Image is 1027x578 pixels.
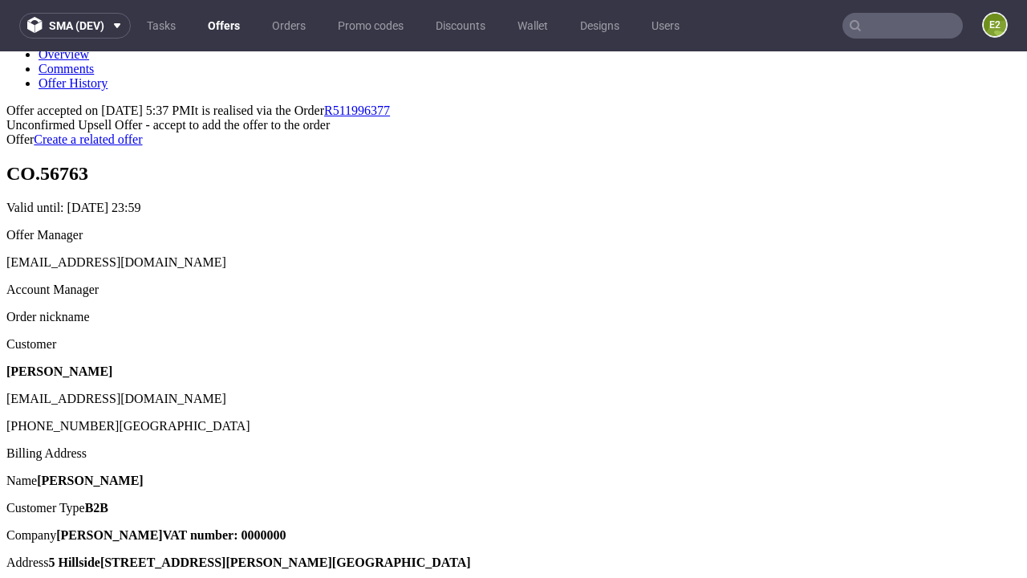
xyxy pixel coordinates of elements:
div: Offer [6,81,1021,96]
a: Tasks [137,13,185,39]
div: Customer [6,286,1021,300]
span: Name [6,422,37,436]
a: Offer History [39,25,108,39]
a: Orders [262,13,315,39]
div: Billing Address [6,395,1021,409]
strong: [PERSON_NAME] [6,313,112,327]
div: Order nickname [6,258,1021,273]
span: It is realised via the Order [190,52,390,66]
div: Account Manager [6,231,1021,246]
a: Create a related offer [34,81,142,95]
a: Wallet [508,13,558,39]
span: Company [6,477,56,490]
span: Address [6,504,48,518]
a: Discounts [426,13,495,39]
span: [PHONE_NUMBER] [6,368,119,381]
span: [GEOGRAPHIC_DATA] [119,368,250,381]
span: Customer Type [6,450,85,463]
button: sma (dev) [19,13,131,39]
a: Comments [39,10,94,24]
span: Offer accepted on [DATE] 5:37 PM [6,52,190,66]
a: R511996377 [324,52,390,66]
span: sma (dev) [49,20,104,31]
strong: VAT number: 0000000 [163,477,286,490]
span: Unconfirmed Upsell Offer - accept to add the offer to the order [6,67,330,80]
p: Valid until: [6,149,1021,164]
strong: [PERSON_NAME] [37,422,143,436]
div: Offer Manager [6,177,1021,191]
strong: 5 Hillside [48,504,99,518]
a: Offers [198,13,250,39]
a: Designs [570,13,629,39]
a: Users [642,13,689,39]
strong: [PERSON_NAME] [56,477,162,490]
h1: CO.56763 [6,112,1021,133]
a: Promo codes [328,13,413,39]
div: [EMAIL_ADDRESS][DOMAIN_NAME] [6,204,1021,218]
time: [DATE] 23:59 [67,149,141,163]
strong: B2B [85,450,108,463]
strong: [GEOGRAPHIC_DATA] [332,504,471,518]
figcaption: e2 [984,14,1006,36]
strong: [STREET_ADDRESS][PERSON_NAME] [100,504,332,518]
span: [EMAIL_ADDRESS][DOMAIN_NAME] [6,340,226,354]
